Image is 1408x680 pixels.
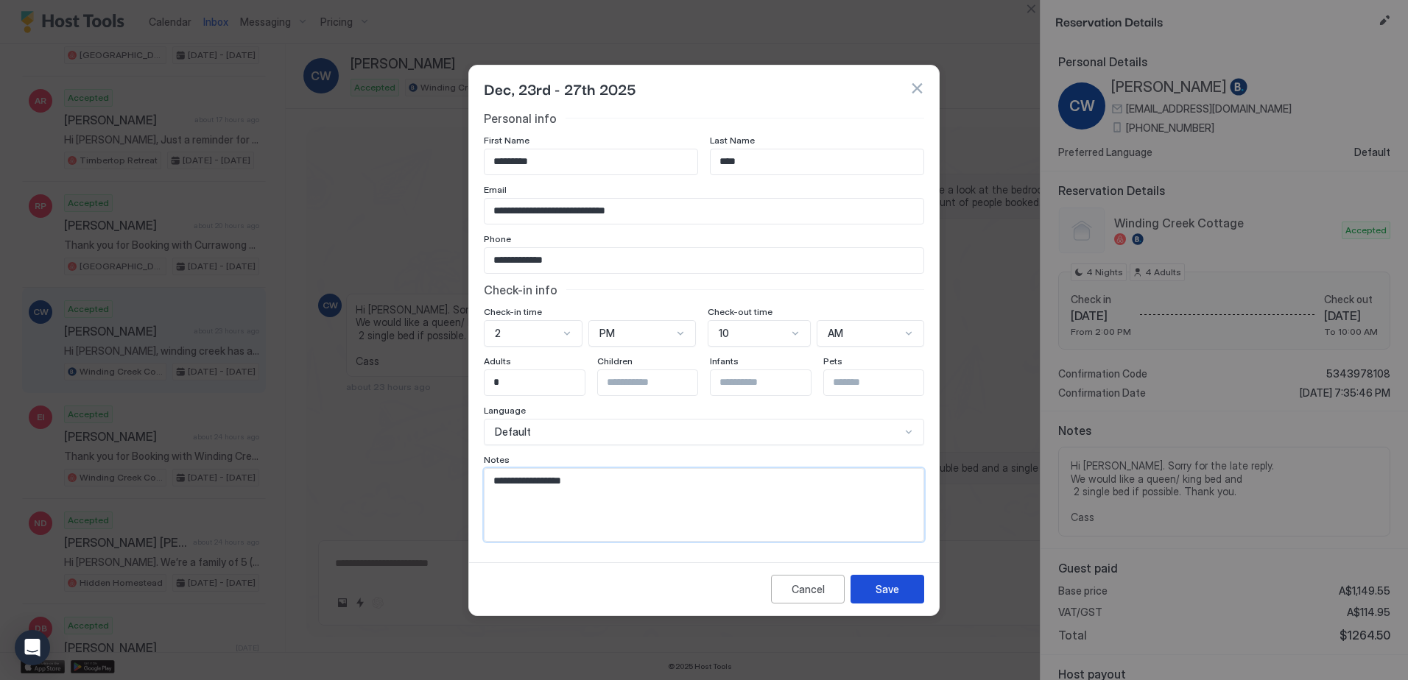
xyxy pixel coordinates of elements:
[484,405,526,416] span: Language
[484,233,511,244] span: Phone
[484,306,542,317] span: Check-in time
[708,306,772,317] span: Check-out time
[484,454,510,465] span: Notes
[792,581,825,597] div: Cancel
[851,575,924,603] button: Save
[710,355,739,366] span: Infants
[485,149,697,174] input: Input Field
[495,327,501,340] span: 2
[711,370,831,395] input: Input Field
[597,355,633,366] span: Children
[711,149,923,174] input: Input Field
[485,469,923,541] textarea: Input Field
[823,355,842,366] span: Pets
[15,630,50,665] div: Open Intercom Messenger
[599,327,615,340] span: PM
[876,581,899,597] div: Save
[485,199,923,224] input: Input Field
[485,248,923,273] input: Input Field
[824,370,945,395] input: Input Field
[484,184,507,195] span: Email
[598,370,719,395] input: Input Field
[719,327,729,340] span: 10
[484,283,557,297] span: Check-in info
[828,327,843,340] span: AM
[495,425,531,439] span: Default
[484,135,529,146] span: First Name
[485,370,605,395] input: Input Field
[484,111,557,126] span: Personal info
[771,575,845,603] button: Cancel
[484,355,511,366] span: Adults
[484,77,636,99] span: Dec, 23rd - 27th 2025
[710,135,755,146] span: Last Name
